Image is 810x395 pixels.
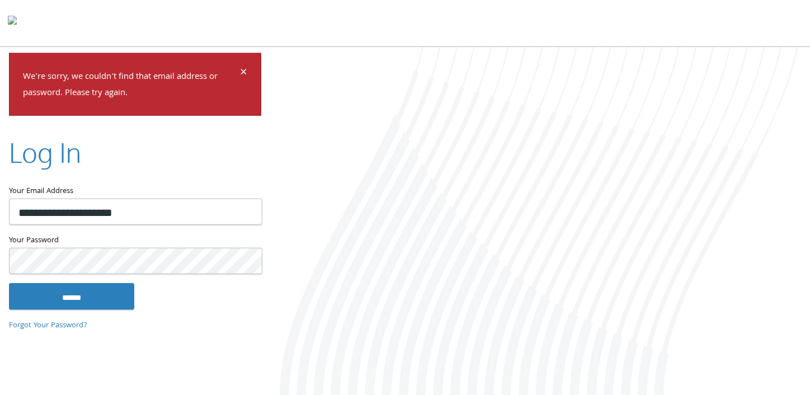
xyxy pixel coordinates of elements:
[240,63,247,84] span: ×
[9,319,87,332] a: Forgot Your Password?
[9,133,81,171] h2: Log In
[240,67,247,81] button: Dismiss alert
[9,233,261,247] label: Your Password
[8,12,17,34] img: todyl-logo-dark.svg
[23,69,238,102] p: We're sorry, we couldn't find that email address or password. Please try again.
